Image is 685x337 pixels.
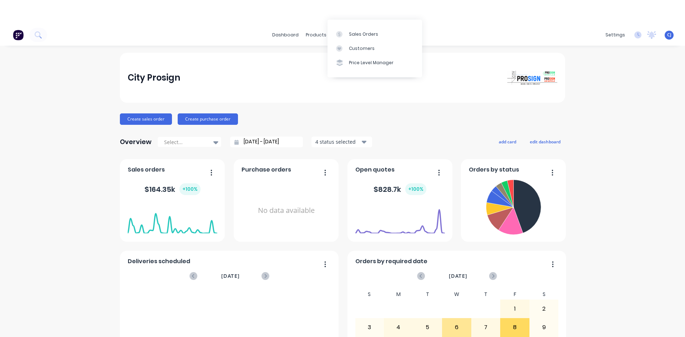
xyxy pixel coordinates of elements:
img: City Prosign [507,71,557,85]
div: M [384,289,413,300]
div: 5 [413,318,442,336]
button: Create sales order [120,113,172,125]
button: edit dashboard [525,137,565,146]
span: Deliveries scheduled [128,257,190,266]
a: dashboard [269,30,302,40]
div: 6 [442,318,471,336]
div: products [302,30,330,40]
img: Factory [13,30,24,40]
div: F [500,289,529,300]
iframe: Intercom live chat [661,313,678,330]
a: Sales Orders [328,27,422,41]
button: Create purchase order [178,113,238,125]
a: Customers [328,41,422,56]
div: S [529,289,559,300]
span: Purchase orders [242,165,291,174]
div: $ 828.7k [374,183,426,195]
div: Overview [120,135,152,149]
span: Open quotes [355,165,395,174]
div: 4 [384,318,413,336]
div: 7 [472,318,500,336]
div: 2 [530,300,558,318]
button: add card [494,137,521,146]
div: 1 [501,300,529,318]
div: settings [602,30,629,40]
div: 8 [501,318,529,336]
div: W [442,289,471,300]
div: No data available [242,177,331,244]
span: [DATE] [449,272,467,280]
span: CJ [667,32,671,38]
span: Orders by status [469,165,519,174]
a: Price Level Manager [328,56,422,70]
div: 9 [530,318,558,336]
span: [DATE] [221,272,240,280]
span: Sales orders [128,165,165,174]
div: + 100 % [179,183,201,195]
div: 4 status selected [315,138,360,145]
div: T [413,289,442,300]
div: City Prosign [128,71,180,85]
div: S [355,289,384,300]
div: T [471,289,501,300]
div: Price Level Manager [349,60,394,66]
div: $ 164.35k [144,183,201,195]
div: Sales Orders [349,31,378,37]
button: 4 status selected [311,137,372,147]
div: + 100 % [405,183,426,195]
div: 3 [355,318,384,336]
div: Customers [349,45,375,52]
